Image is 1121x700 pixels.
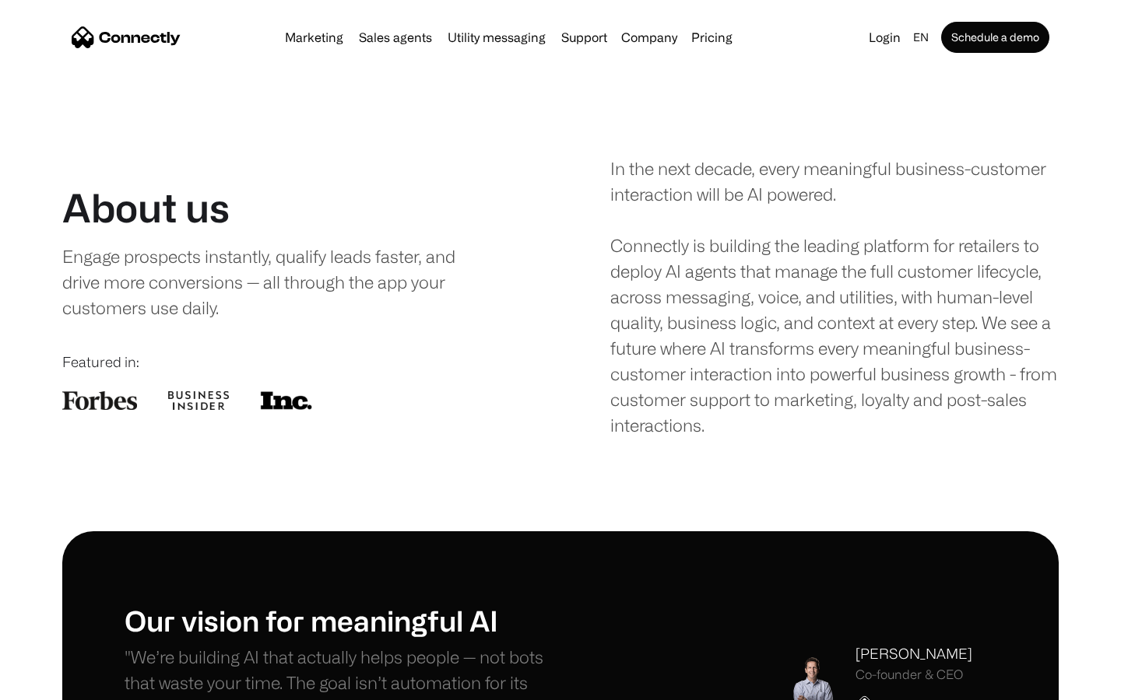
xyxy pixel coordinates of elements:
aside: Language selected: English [16,671,93,695]
a: Support [555,31,613,44]
a: Login [863,26,907,48]
div: Engage prospects instantly, qualify leads faster, and drive more conversions — all through the ap... [62,243,488,320]
a: Utility messaging [441,31,552,44]
div: Company [621,26,677,48]
div: [PERSON_NAME] [856,643,972,664]
h1: About us [62,184,230,231]
h1: Our vision for meaningful AI [125,604,560,637]
a: Schedule a demo [941,22,1049,53]
a: Marketing [279,31,350,44]
a: Pricing [685,31,739,44]
div: en [913,26,929,48]
div: Co-founder & CEO [856,667,972,682]
a: Sales agents [353,31,438,44]
div: Featured in: [62,352,511,373]
ul: Language list [31,673,93,695]
div: In the next decade, every meaningful business-customer interaction will be AI powered. Connectly ... [610,156,1059,438]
